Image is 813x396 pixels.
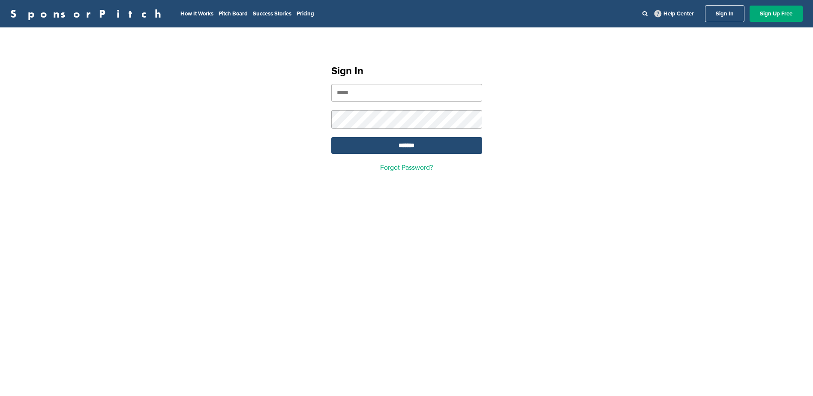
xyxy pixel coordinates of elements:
a: Pitch Board [219,10,248,17]
a: SponsorPitch [10,8,167,19]
a: How It Works [180,10,213,17]
a: Forgot Password? [380,163,433,172]
a: Help Center [653,9,696,19]
h1: Sign In [331,63,482,79]
a: Success Stories [253,10,291,17]
a: Pricing [297,10,314,17]
a: Sign In [705,5,744,22]
a: Sign Up Free [750,6,803,22]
